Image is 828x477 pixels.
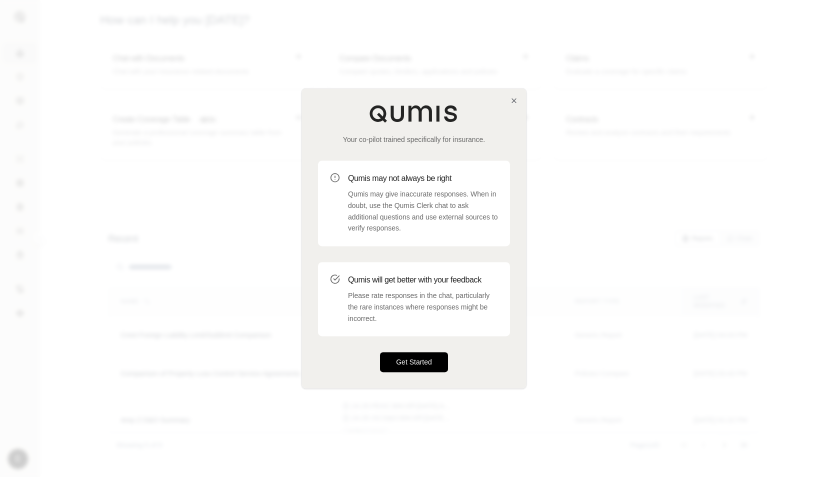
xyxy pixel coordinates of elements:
p: Your co-pilot trained specifically for insurance. [318,134,510,144]
h3: Qumis will get better with your feedback [348,274,498,286]
h3: Qumis may not always be right [348,172,498,184]
img: Qumis Logo [369,104,459,122]
p: Please rate responses in the chat, particularly the rare instances where responses might be incor... [348,290,498,324]
p: Qumis may give inaccurate responses. When in doubt, use the Qumis Clerk chat to ask additional qu... [348,188,498,234]
button: Get Started [380,352,448,372]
